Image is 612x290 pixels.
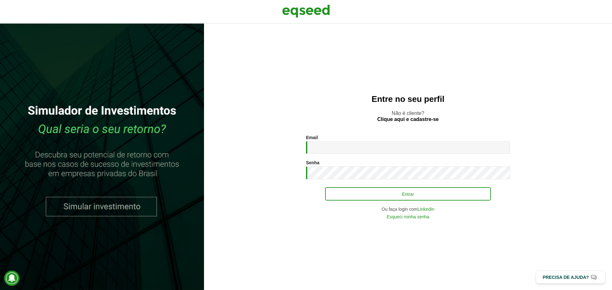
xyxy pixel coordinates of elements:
label: Senha [306,160,319,165]
label: Email [306,135,318,140]
button: Entrar [325,187,491,201]
a: Clique aqui e cadastre-se [377,117,439,122]
p: Não é cliente? [217,110,599,122]
h2: Entre no seu perfil [217,95,599,104]
div: Ou faça login com [306,207,510,211]
a: Esqueci minha senha [387,215,429,219]
img: EqSeed Logo [282,3,330,19]
a: LinkedIn [418,207,434,211]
